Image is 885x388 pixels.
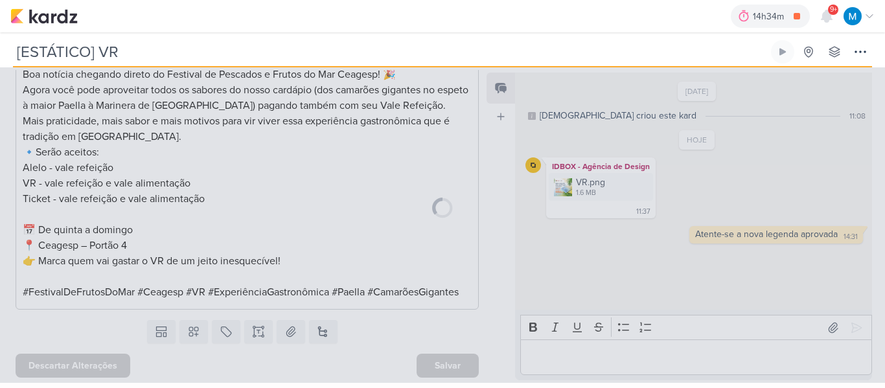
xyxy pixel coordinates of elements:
[844,7,862,25] img: MARIANA MIRANDA
[753,10,788,23] div: 14h34m
[13,40,768,63] input: Kard Sem Título
[777,47,788,57] div: Ligar relógio
[10,8,78,24] img: kardz.app
[830,5,837,15] span: 9+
